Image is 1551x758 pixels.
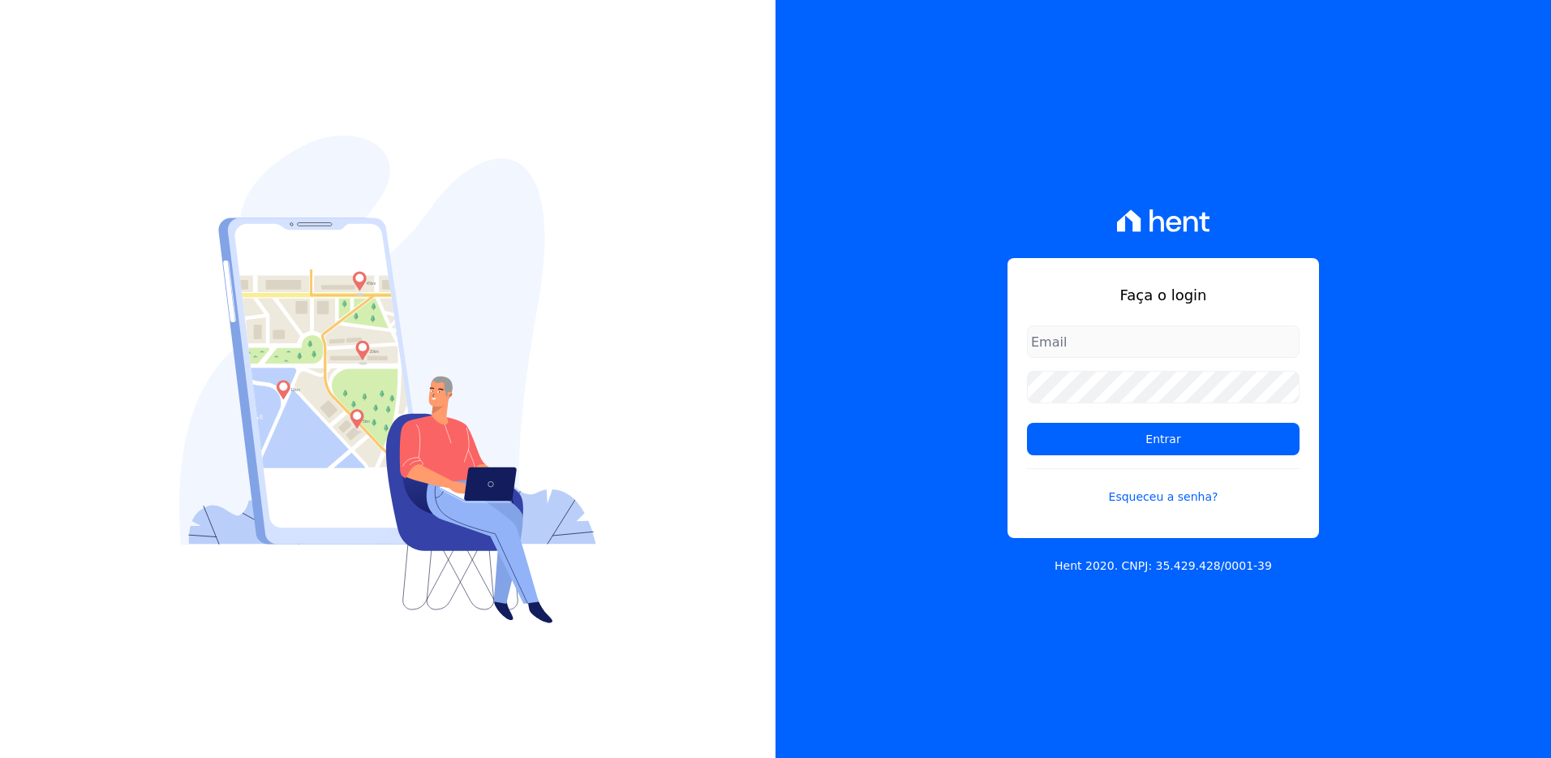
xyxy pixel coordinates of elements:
[1055,558,1272,575] p: Hent 2020. CNPJ: 35.429.428/0001-39
[1027,423,1300,455] input: Entrar
[1027,325,1300,358] input: Email
[179,136,596,623] img: Login
[1027,468,1300,506] a: Esqueceu a senha?
[1027,284,1300,306] h1: Faça o login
